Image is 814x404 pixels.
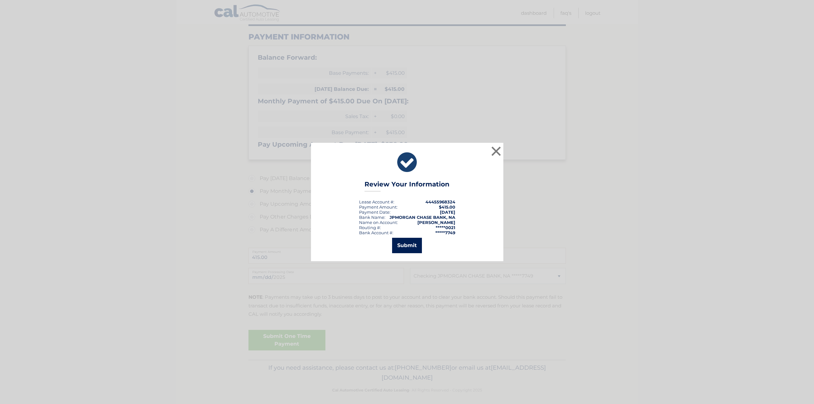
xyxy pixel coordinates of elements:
strong: JPMORGAN CHASE BANK, NA [390,215,455,220]
strong: [PERSON_NAME] [417,220,455,225]
div: Bank Account #: [359,230,393,235]
div: : [359,210,390,215]
button: × [490,145,503,158]
h3: Review Your Information [365,180,449,192]
div: Name on Account: [359,220,398,225]
div: Payment Amount: [359,204,398,210]
span: [DATE] [440,210,455,215]
div: Lease Account #: [359,199,394,204]
button: Submit [392,238,422,253]
span: Payment Date [359,210,390,215]
span: $415.00 [439,204,455,210]
div: Bank Name: [359,215,385,220]
strong: 44455968324 [425,199,455,204]
div: Routing #: [359,225,381,230]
